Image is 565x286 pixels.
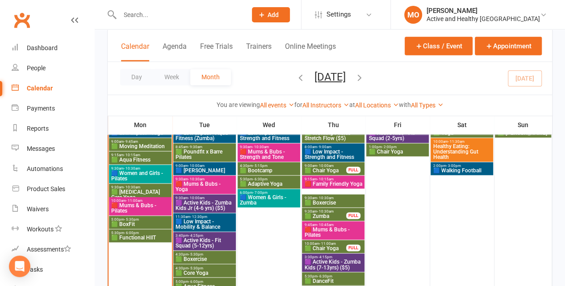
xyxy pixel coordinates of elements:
span: 9:00am [111,140,169,144]
span: 9:30am [175,196,234,200]
span: - 6:00pm [188,279,203,283]
span: Settings [326,4,351,25]
button: Class / Event [405,37,473,55]
div: Waivers [27,205,49,213]
span: 🟥 Family Friendly Yoga [304,181,362,187]
span: 🟦 [PERSON_NAME] [175,168,234,173]
a: Assessments [12,239,94,260]
button: Month [190,69,231,85]
button: Calendar [121,42,149,61]
span: 🟦 Women and Girls - Pilates [111,171,169,181]
span: - 10:45am [317,223,333,227]
span: - 6:30pm [253,177,268,181]
button: Free Trials [200,42,233,61]
div: Product Sales [27,185,65,192]
span: 3:40pm [175,234,234,238]
span: 10:00am [304,242,346,246]
a: Tasks [12,260,94,280]
div: [PERSON_NAME] [427,7,540,15]
span: 🟦 Low Impact - Aqua Fitness (Zumba) [175,130,234,141]
span: - 9:30am [188,145,202,149]
button: [DATE] [314,70,346,83]
span: 1:00pm [368,145,427,149]
span: 🟥 Mums & Bubs - Yoga [175,181,234,192]
span: Add [268,11,279,18]
a: Product Sales [12,179,94,199]
span: 🟩 Chair Yoga [304,246,346,251]
span: 🟩 Morning Pilates Stretch Flow ($5) [304,130,362,141]
span: 🟩 Functional HIIT [111,235,169,240]
div: People [27,64,46,72]
span: 9:30am [239,145,298,149]
span: - 5:30pm [124,218,139,222]
span: 🟩 Chair Yoga [304,168,346,173]
span: 4:30pm [175,266,234,270]
span: - 11:00am [126,199,142,203]
span: 🟦 Low Impact - Strength and Fitness [239,130,298,141]
span: - 10:15am [124,153,140,157]
span: 🟪 Active Kids - Fit Squad (5-12yrs) [175,238,234,248]
span: - 11:00am [319,242,335,246]
span: 5:00pm [111,218,169,222]
div: Reports [27,125,49,132]
span: 8:45am [175,145,234,149]
a: Messages [12,139,94,159]
span: 10:00am [432,140,491,144]
span: 🟦 Low Impact - Mobility & Balance [175,219,234,230]
span: 🟥 Mums & Bubs - Pilates [111,203,169,213]
span: 🟥 Mums & Bubs - Strength and Tone [239,149,298,160]
span: 9:15am [304,177,362,181]
span: 🟩 DanceFit [304,278,362,283]
strong: at [349,101,355,108]
span: 🟩 [PERSON_NAME] [497,130,549,136]
a: All Locations [355,102,399,109]
span: - 10:00am [317,164,333,168]
span: - 11:30am [448,140,464,144]
a: Reports [12,119,94,139]
span: 11:30am [175,215,234,219]
span: 🟩 Core Yoga [175,270,234,275]
div: Dashboard [27,44,58,51]
span: 🟩 Aqua Fitness [111,157,169,162]
th: Fri [365,115,430,134]
th: Sat [430,115,494,134]
span: 🟪 Active Kids - Zumba Kids Jr (4-6 yrs) ($5) [175,200,234,211]
span: 5:00pm [175,279,234,283]
th: Wed [237,115,301,134]
div: Messages [27,145,55,152]
a: Clubworx [11,9,33,31]
div: Active and Healthy [GEOGRAPHIC_DATA] [427,15,540,23]
th: Sun [494,115,552,134]
button: Trainers [246,42,272,61]
span: 🟦 Walking Football [432,168,491,173]
span: 9:30am [111,185,169,189]
button: Agenda [163,42,187,61]
span: - 10:30am [317,196,333,200]
button: Day [120,69,153,85]
span: 🟥 Mums & Bubs - Pilates [304,227,362,238]
span: 9:30am [175,177,234,181]
span: 🟩 Boxercise [304,200,362,205]
button: Add [252,7,290,22]
span: - 5:15pm [253,164,268,168]
span: 🟦 Low Impact - Yoga [111,130,169,136]
span: - 2:00pm [381,145,396,149]
span: 5:30pm [111,231,169,235]
span: - 10:30am [124,166,140,171]
span: 5:30pm [239,177,298,181]
a: All Types [411,102,444,109]
span: 9:30am [304,196,362,200]
button: Appointment [475,37,542,55]
span: 9:30am [304,209,346,213]
div: Payments [27,105,55,112]
a: Calendar [12,78,94,98]
span: 9:00am [175,164,234,168]
span: - 10:00am [188,164,205,168]
span: 5:30pm [304,274,362,278]
span: - 10:30am [188,177,205,181]
th: Thu [301,115,365,134]
strong: You are viewing [217,101,260,108]
div: Tasks [27,266,43,273]
button: Online Meetings [285,42,336,61]
span: 🟩 Bootcamp [239,168,298,173]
